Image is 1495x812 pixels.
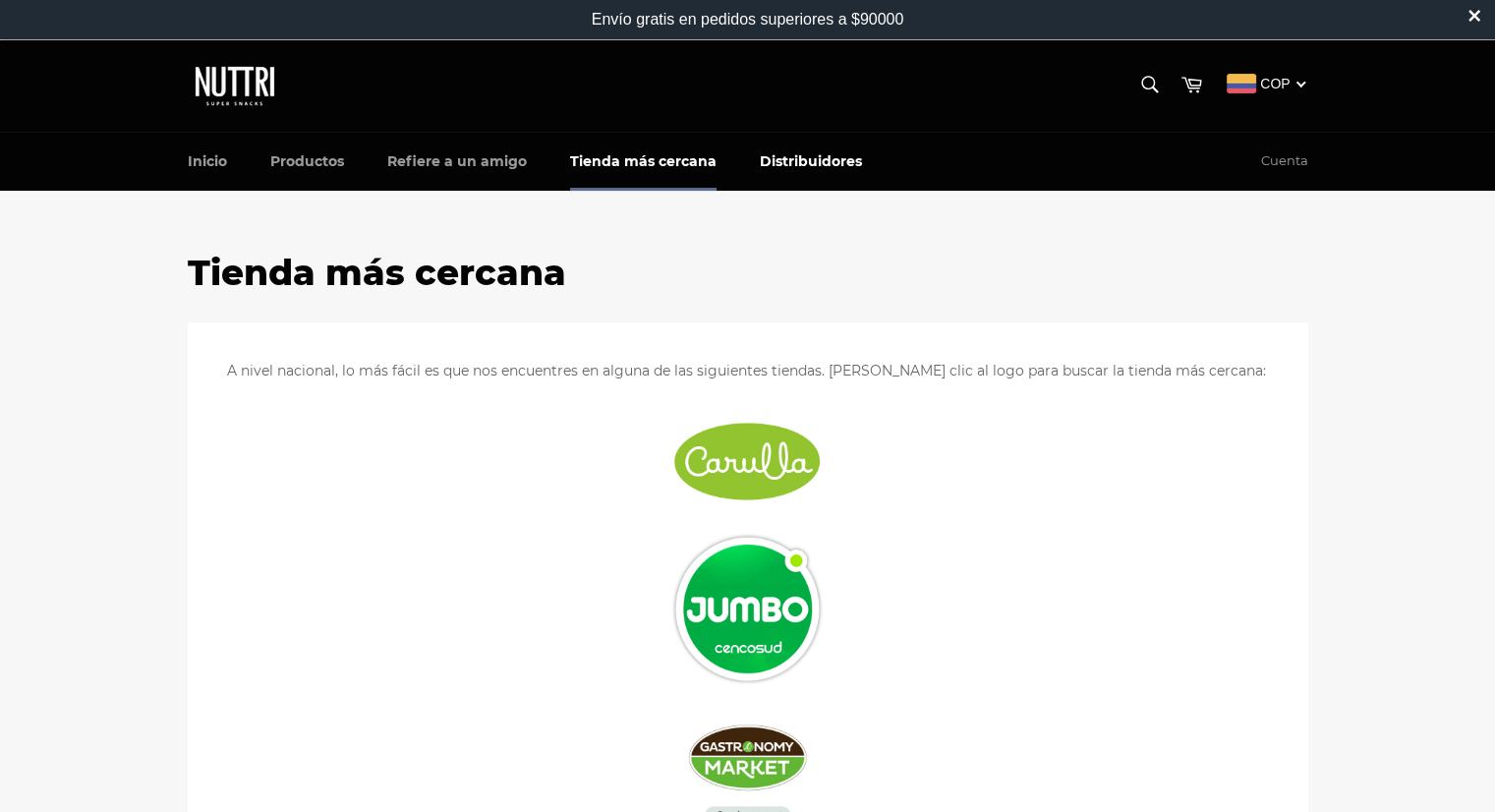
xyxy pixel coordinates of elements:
div: Envío gratis en pedidos superiores a $90000 [592,11,904,29]
p: A nivel nacional, lo más fácil es que nos encuentres en alguna de las siguientes tiendas. [PERSON... [227,362,1269,380]
a: Inicio [168,133,247,191]
a: Refiere a un amigo [368,133,546,191]
a: Cuenta [1251,133,1318,190]
h1: Tienda más cercana [188,249,1308,298]
a: Tienda más cercana [550,133,736,191]
a: Productos [251,133,364,191]
a: Distribuidores [740,133,882,191]
span: COP [1260,76,1290,91]
img: Nuttri [188,60,286,112]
